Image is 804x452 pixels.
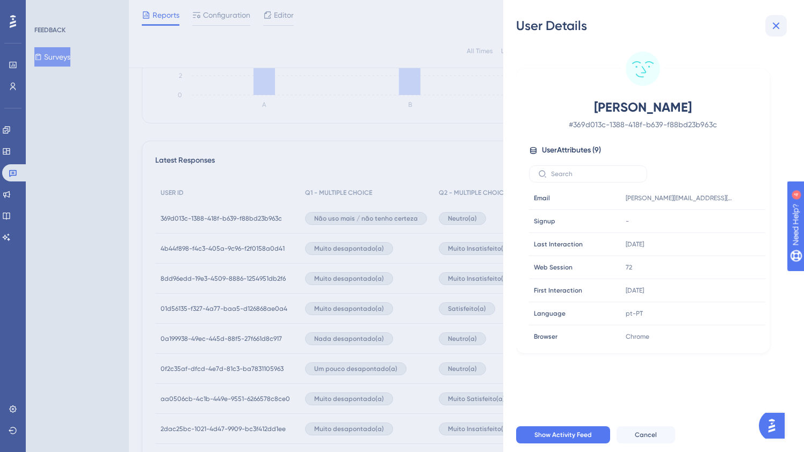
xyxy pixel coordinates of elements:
span: [PERSON_NAME] [548,99,737,116]
time: [DATE] [626,287,644,294]
span: Web Session [534,263,573,272]
input: Search [551,170,638,178]
span: # 369d013c-1388-418f-b639-f88bd23b963c [548,118,737,131]
span: Email [534,194,550,202]
span: User Attributes ( 9 ) [542,144,601,157]
span: - [626,217,629,225]
button: Show Activity Feed [516,426,610,443]
span: Show Activity Feed [534,431,592,439]
span: Need Help? [25,3,67,16]
span: Chrome [626,332,649,341]
div: User Details [516,17,791,34]
span: First Interaction [534,286,582,295]
span: Cancel [635,431,657,439]
span: [PERSON_NAME][EMAIL_ADDRESS][DOMAIN_NAME] [626,194,733,202]
div: 4 [75,5,78,14]
iframe: UserGuiding AI Assistant Launcher [759,410,791,442]
span: Signup [534,217,555,225]
time: [DATE] [626,240,644,248]
span: pt-PT [626,309,643,318]
span: Language [534,309,566,318]
span: 72 [626,263,632,272]
span: Browser [534,332,557,341]
button: Cancel [617,426,675,443]
span: Last Interaction [534,240,583,249]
